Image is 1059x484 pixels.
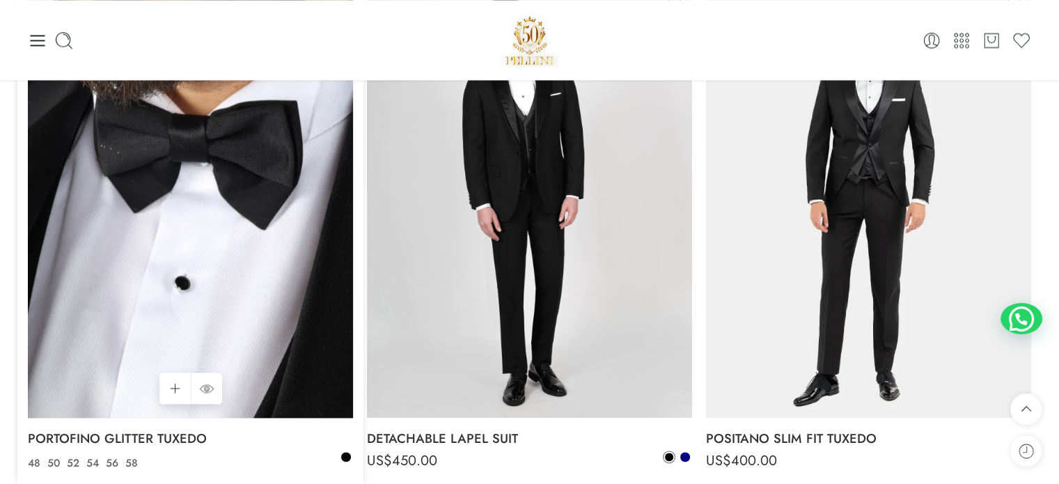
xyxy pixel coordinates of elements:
[44,455,63,471] a: 50
[706,451,777,471] bdi: 400.00
[706,451,731,471] span: US$
[663,451,675,463] a: Black
[679,451,691,463] a: Navy
[500,10,560,70] a: Pellini -
[28,451,97,471] bdi: 350.00
[28,425,353,453] a: PORTOFINO GLITTER TUXEDO
[500,10,560,70] img: Pellini
[706,425,1031,453] a: POSITANO SLIM FIT TUXEDO
[367,451,437,471] bdi: 450.00
[982,31,1001,50] a: Cart
[24,455,44,471] a: 48
[122,455,141,471] a: 58
[83,455,102,471] a: 54
[1012,31,1031,50] a: Wishlist
[28,451,53,471] span: US$
[367,425,692,453] a: DETACHABLE LAPEL SUIT
[159,373,191,404] a: Select options for “PORTOFINO GLITTER TUXEDO”
[922,31,941,50] a: Login / Register
[102,455,122,471] a: 56
[367,451,392,471] span: US$
[63,455,83,471] a: 52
